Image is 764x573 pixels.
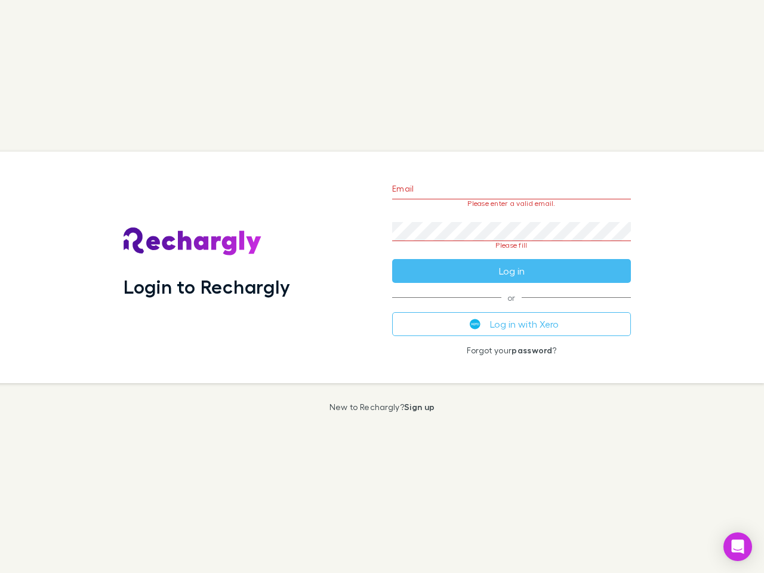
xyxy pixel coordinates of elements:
button: Log in [392,259,631,283]
span: or [392,297,631,298]
p: Forgot your ? [392,346,631,355]
p: Please enter a valid email. [392,199,631,208]
img: Rechargly's Logo [124,227,262,256]
img: Xero's logo [470,319,480,329]
p: New to Rechargly? [329,402,435,412]
a: password [512,345,552,355]
button: Log in with Xero [392,312,631,336]
a: Sign up [404,402,435,412]
div: Open Intercom Messenger [723,532,752,561]
p: Please fill [392,241,631,249]
h1: Login to Rechargly [124,275,290,298]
